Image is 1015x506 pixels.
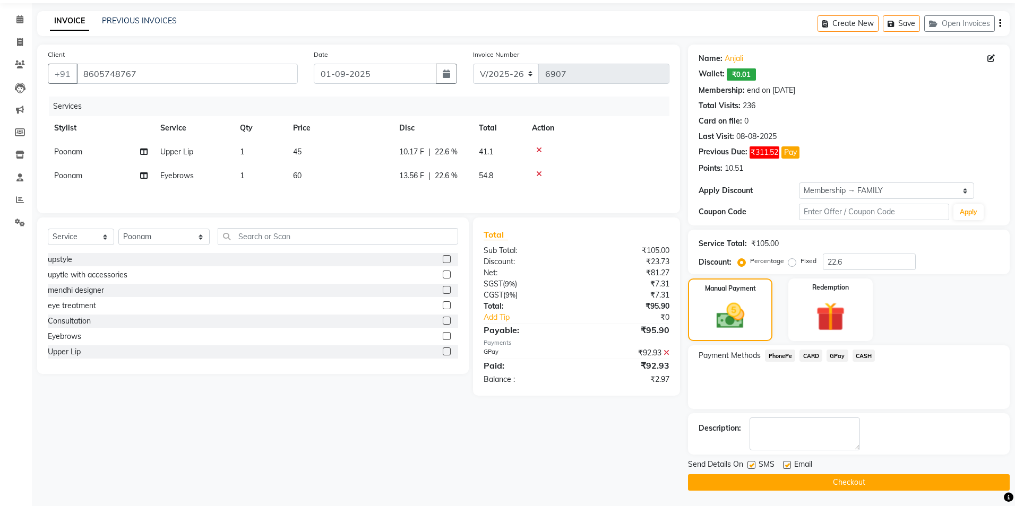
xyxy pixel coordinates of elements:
[476,290,577,301] div: ( )
[505,280,515,288] span: 9%
[577,347,677,359] div: ₹92.93
[476,278,577,290] div: ( )
[48,50,65,59] label: Client
[54,147,82,156] span: Poonam
[476,312,593,323] a: Add Tip
[750,256,784,266] label: Percentage
[818,15,879,32] button: Create New
[218,228,458,245] input: Search or Scan
[699,257,732,268] div: Discount:
[472,116,526,140] th: Total
[48,285,104,296] div: mendhi designer
[577,374,677,385] div: ₹2.97
[688,474,1010,491] button: Checkout
[705,284,756,293] label: Manual Payment
[476,267,577,278] div: Net:
[50,12,89,31] a: INVOICE
[160,147,193,156] span: Upper Lip
[479,171,493,180] span: 54.8
[725,53,743,64] a: Anjali
[476,301,577,312] div: Total:
[699,100,741,111] div: Total Visits:
[48,116,154,140] th: Stylist
[240,147,244,156] span: 1
[48,316,91,327] div: Consultation
[577,278,677,290] div: ₹7.31
[699,163,722,174] div: Points:
[759,459,775,472] span: SMS
[801,256,816,266] label: Fixed
[699,68,725,81] div: Wallet:
[473,50,519,59] label: Invoice Number
[399,170,424,181] span: 13.56 F
[699,146,747,159] div: Previous Due:
[577,301,677,312] div: ₹95.90
[688,459,743,472] span: Send Details On
[240,171,244,180] span: 1
[435,170,458,181] span: 22.6 %
[314,50,328,59] label: Date
[154,116,234,140] th: Service
[750,146,779,159] span: ₹311.52
[577,359,677,372] div: ₹92.93
[293,171,302,180] span: 60
[484,290,503,300] span: CGST
[48,64,78,84] button: +91
[526,116,669,140] th: Action
[593,312,678,323] div: ₹0
[577,290,677,301] div: ₹7.31
[699,238,747,249] div: Service Total:
[853,350,875,362] span: CASH
[428,170,431,181] span: |
[799,350,822,362] span: CARD
[435,146,458,158] span: 22.6 %
[725,163,743,174] div: 10.51
[781,146,799,159] button: Pay
[744,116,749,127] div: 0
[476,324,577,336] div: Payable:
[54,171,82,180] span: Poonam
[48,300,96,311] div: eye treatment
[751,238,779,249] div: ₹105.00
[476,245,577,256] div: Sub Total:
[476,256,577,267] div: Discount:
[76,64,298,84] input: Search by Name/Mobile/Email/Code
[484,279,503,289] span: SGST
[699,116,742,127] div: Card on file:
[160,171,194,180] span: Eyebrows
[287,116,393,140] th: Price
[699,85,745,96] div: Membership:
[924,15,995,32] button: Open Invoices
[743,100,755,111] div: 236
[393,116,472,140] th: Disc
[699,131,734,142] div: Last Visit:
[699,423,741,434] div: Description:
[505,291,515,299] span: 9%
[736,131,777,142] div: 08-08-2025
[476,374,577,385] div: Balance :
[399,146,424,158] span: 10.17 F
[234,116,287,140] th: Qty
[48,346,81,357] div: Upper Lip
[484,229,508,240] span: Total
[479,147,493,156] span: 41.1
[577,324,677,336] div: ₹95.90
[699,185,799,196] div: Apply Discount
[883,15,920,32] button: Save
[807,299,854,335] img: _gift.svg
[577,267,677,278] div: ₹81.27
[699,206,799,217] div: Coupon Code
[577,256,677,267] div: ₹23.73
[48,254,72,265] div: upstyle
[699,350,761,361] span: Payment Methods
[476,347,577,359] div: GPay
[49,97,677,116] div: Services
[293,147,302,156] span: 45
[794,459,812,472] span: Email
[727,68,756,81] span: ₹0.01
[428,146,431,158] span: |
[577,245,677,256] div: ₹105.00
[747,85,795,96] div: end on [DATE]
[708,300,753,332] img: _cash.svg
[953,204,984,220] button: Apply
